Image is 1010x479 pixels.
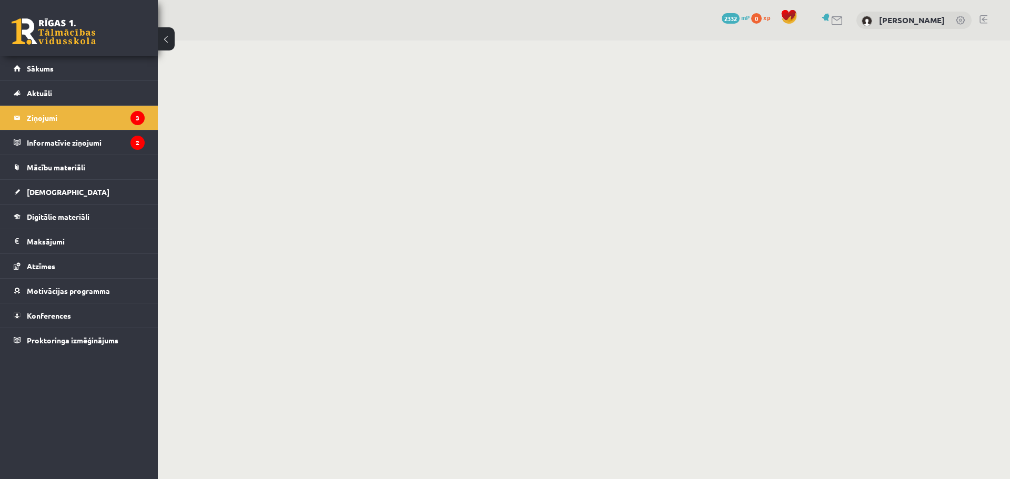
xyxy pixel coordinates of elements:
span: Atzīmes [27,261,55,271]
span: Motivācijas programma [27,286,110,295]
a: Proktoringa izmēģinājums [14,328,145,352]
span: Digitālie materiāli [27,212,89,221]
legend: Ziņojumi [27,106,145,130]
a: [PERSON_NAME] [879,15,945,25]
span: [DEMOGRAPHIC_DATA] [27,187,109,197]
a: Rīgas 1. Tālmācības vidusskola [12,18,96,45]
a: Informatīvie ziņojumi2 [14,130,145,155]
a: Konferences [14,303,145,328]
a: 2332 mP [722,13,750,22]
legend: Informatīvie ziņojumi [27,130,145,155]
span: Proktoringa izmēģinājums [27,335,118,345]
a: Motivācijas programma [14,279,145,303]
a: Sākums [14,56,145,80]
span: 2332 [722,13,740,24]
a: 0 xp [751,13,775,22]
a: Maksājumi [14,229,145,253]
img: Samanta Kisele [862,16,872,26]
span: Mācību materiāli [27,162,85,172]
legend: Maksājumi [27,229,145,253]
a: Digitālie materiāli [14,205,145,229]
a: Ziņojumi3 [14,106,145,130]
span: mP [741,13,750,22]
span: xp [763,13,770,22]
i: 2 [130,136,145,150]
a: Mācību materiāli [14,155,145,179]
i: 3 [130,111,145,125]
span: Sākums [27,64,54,73]
a: [DEMOGRAPHIC_DATA] [14,180,145,204]
span: Aktuāli [27,88,52,98]
a: Atzīmes [14,254,145,278]
a: Aktuāli [14,81,145,105]
span: Konferences [27,311,71,320]
span: 0 [751,13,762,24]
